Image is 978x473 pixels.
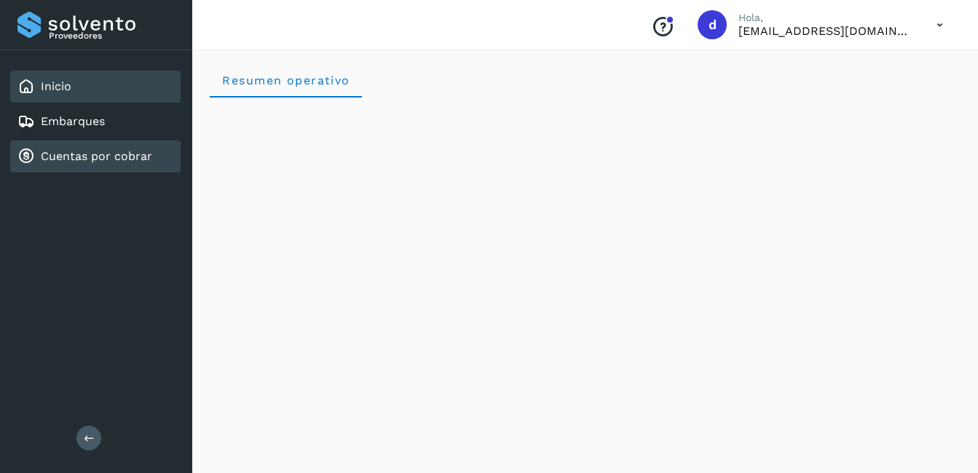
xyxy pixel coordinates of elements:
div: Inicio [10,71,181,103]
p: Hola, [738,12,913,24]
a: Embarques [41,114,105,128]
p: dcordero@grupoterramex.com [738,24,913,38]
a: Inicio [41,79,71,93]
a: Cuentas por cobrar [41,149,152,163]
span: Resumen operativo [221,73,350,87]
div: Cuentas por cobrar [10,140,181,172]
div: Embarques [10,106,181,138]
p: Proveedores [49,31,175,41]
